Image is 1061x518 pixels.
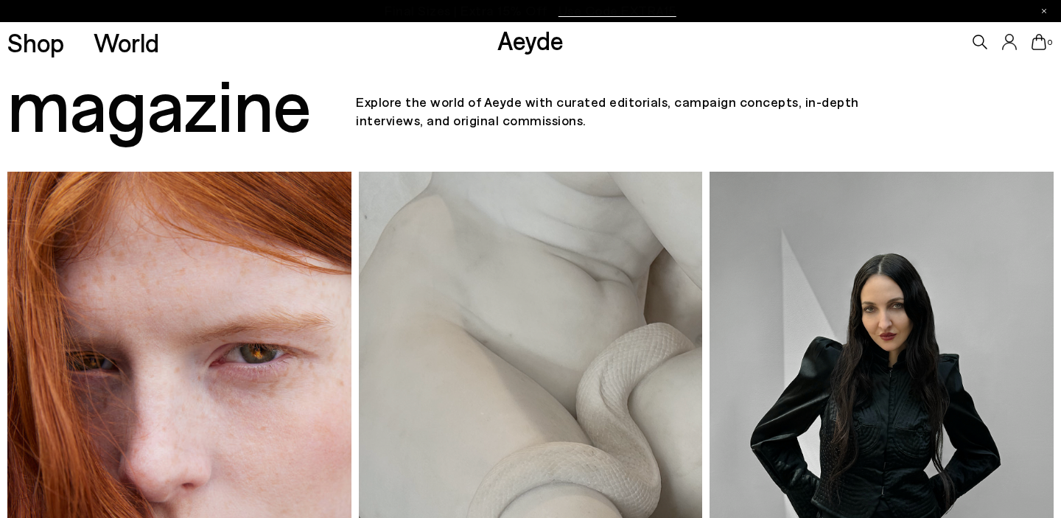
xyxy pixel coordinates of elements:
font: Shop [7,27,64,57]
font: Final Sizes | Extra 15% Off [385,2,547,18]
a: Aeyde [497,24,564,55]
a: Shop [7,29,64,55]
font: World [94,27,159,57]
font: 0 [1048,38,1052,46]
font: Explore the world of Aeyde with curated editorials, campaign concepts, in-depth interviews, and o... [356,94,859,128]
font: magazine [7,58,312,147]
font: Use Code EXTRA15 [558,2,676,18]
a: World [94,29,159,55]
a: 0 [1032,34,1046,50]
span: Navigate to /collections/ss25-final-sizes [558,4,676,18]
